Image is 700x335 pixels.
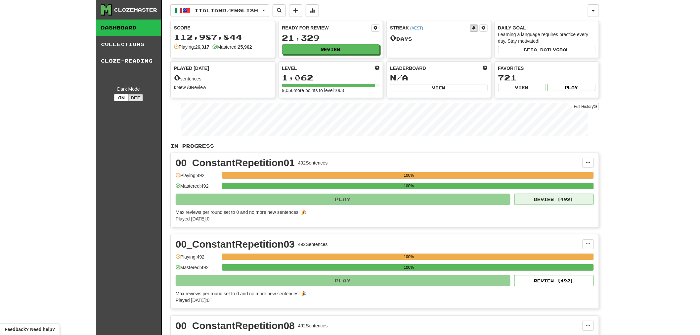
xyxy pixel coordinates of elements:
button: More stats [306,4,319,17]
button: Review [282,44,380,54]
div: 00_ConstantRepetition01 [176,158,295,168]
div: Daily Goal [498,24,596,31]
span: N/A [390,73,408,82]
a: Full History [572,103,599,110]
a: (AEST) [410,26,423,30]
div: 100% [224,254,594,260]
div: Favorites [498,65,596,72]
div: 112,987,844 [174,33,272,41]
span: Played [DATE]: 0 [176,216,209,221]
div: 492 Sentences [298,241,328,248]
span: Played [DATE]: 0 [176,298,209,303]
a: Cloze-Reading [96,53,161,69]
div: Score [174,24,272,31]
button: Italiano/English [170,4,269,17]
strong: 26,317 [195,44,209,50]
div: Mastered: [213,44,252,50]
button: Add sentence to collection [289,4,302,17]
div: Ready for Review [282,24,372,31]
button: View [498,84,546,91]
p: In Progress [170,143,599,149]
button: View [390,84,488,91]
button: On [114,94,129,101]
div: Playing: 492 [176,172,219,183]
span: Score more points to level up [375,65,379,72]
span: a daily [534,47,556,52]
div: 492 Sentences [298,160,328,166]
div: 00_ConstantRepetition08 [176,321,295,331]
span: Played [DATE] [174,65,209,72]
div: 9,056 more points to level 1063 [282,87,380,94]
div: 721 [498,73,596,82]
button: Review (492) [514,194,594,205]
button: Off [128,94,143,101]
div: 21,329 [282,34,380,42]
span: 0 [174,73,180,82]
div: Streak [390,24,470,31]
button: Play [176,194,510,205]
div: 100% [224,264,594,271]
div: Mastered: 492 [176,183,219,194]
button: Search sentences [273,4,286,17]
div: 1,062 [282,73,380,82]
strong: 25,962 [238,44,252,50]
div: Max reviews per round set to 0 and no more new sentences! 🎉 [176,209,590,215]
button: Play [547,84,595,91]
strong: 0 [189,85,191,90]
div: Playing: 492 [176,254,219,264]
div: sentences [174,73,272,82]
div: Clozemaster [114,7,157,13]
div: 00_ConstantRepetition03 [176,239,295,249]
div: Learning a language requires practice every day. Stay motivated! [498,31,596,44]
div: 100% [224,172,594,179]
div: Mastered: 492 [176,264,219,275]
span: Leaderboard [390,65,426,72]
a: Collections [96,36,161,53]
div: Playing: [174,44,209,50]
div: New / Review [174,84,272,91]
span: Italiano / English [195,8,258,13]
span: This week in points, UTC [483,65,488,72]
div: Day s [390,34,488,42]
div: 492 Sentences [298,322,328,329]
strong: 0 [174,85,177,90]
div: Dark Mode [101,86,156,92]
span: 0 [390,33,396,42]
span: Level [282,65,297,72]
div: 100% [224,183,594,189]
div: Max reviews per round set to 0 and no more new sentences! 🎉 [176,290,590,297]
a: Dashboard [96,20,161,36]
button: Review (492) [514,275,594,286]
button: Play [176,275,510,286]
button: Seta dailygoal [498,46,596,53]
span: Open feedback widget [5,326,55,333]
